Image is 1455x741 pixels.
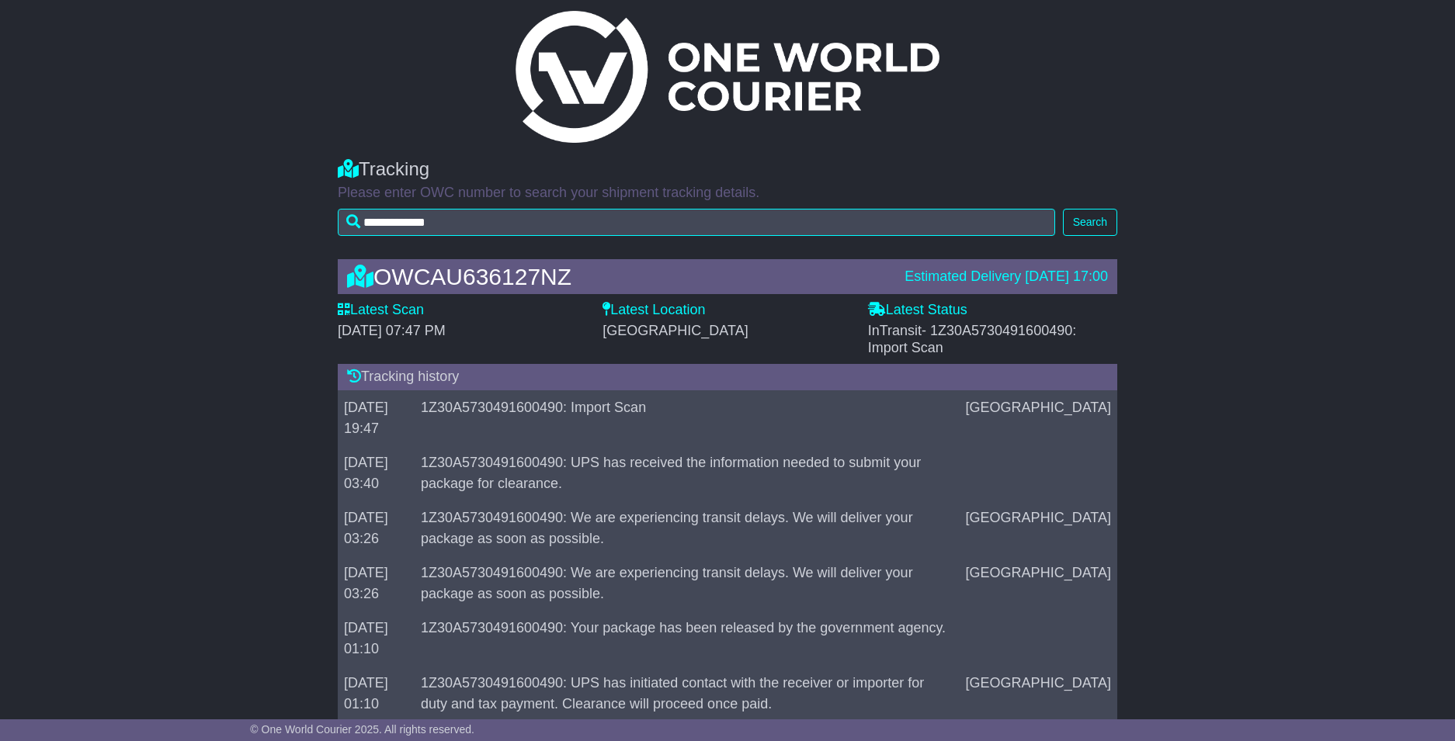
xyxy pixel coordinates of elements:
td: [GEOGRAPHIC_DATA] [960,666,1117,721]
td: [DATE] 03:40 [338,445,415,500]
td: 1Z30A5730491600490: UPS has initiated contact with the receiver or importer for duty and tax paym... [415,666,960,721]
td: 1Z30A5730491600490: Import Scan [415,390,960,445]
td: 1Z30A5730491600490: Your package has been released by the government agency. [415,611,960,666]
td: 1Z30A5730491600490: We are experiencing transit delays. We will deliver your package as soon as p... [415,500,960,556]
img: Light [516,11,939,143]
p: Please enter OWC number to search your shipment tracking details. [338,185,1117,202]
td: [DATE] 19:47 [338,390,415,445]
td: 1Z30A5730491600490: UPS has received the information needed to submit your package for clearance. [415,445,960,500]
td: [DATE] 03:26 [338,556,415,611]
label: Latest Location [602,302,705,319]
td: [DATE] 03:26 [338,500,415,556]
div: Tracking history [338,364,1117,390]
span: - 1Z30A5730491600490: Import Scan [868,323,1077,355]
span: [GEOGRAPHIC_DATA] [602,323,748,338]
div: OWCAU636127NZ [339,264,897,289]
td: 1Z30A5730491600490: We are experiencing transit delays. We will deliver your package as soon as p... [415,556,960,611]
label: Latest Status [868,302,967,319]
label: Latest Scan [338,302,424,319]
td: [GEOGRAPHIC_DATA] [960,556,1117,611]
span: © One World Courier 2025. All rights reserved. [250,723,474,736]
button: Search [1063,209,1117,236]
td: [DATE] 01:10 [338,611,415,666]
span: InTransit [868,323,1077,355]
td: [GEOGRAPHIC_DATA] [960,500,1117,556]
span: [DATE] 07:47 PM [338,323,446,338]
div: Tracking [338,158,1117,181]
td: [DATE] 01:10 [338,666,415,721]
div: Estimated Delivery [DATE] 17:00 [905,268,1108,286]
td: [GEOGRAPHIC_DATA] [960,390,1117,445]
